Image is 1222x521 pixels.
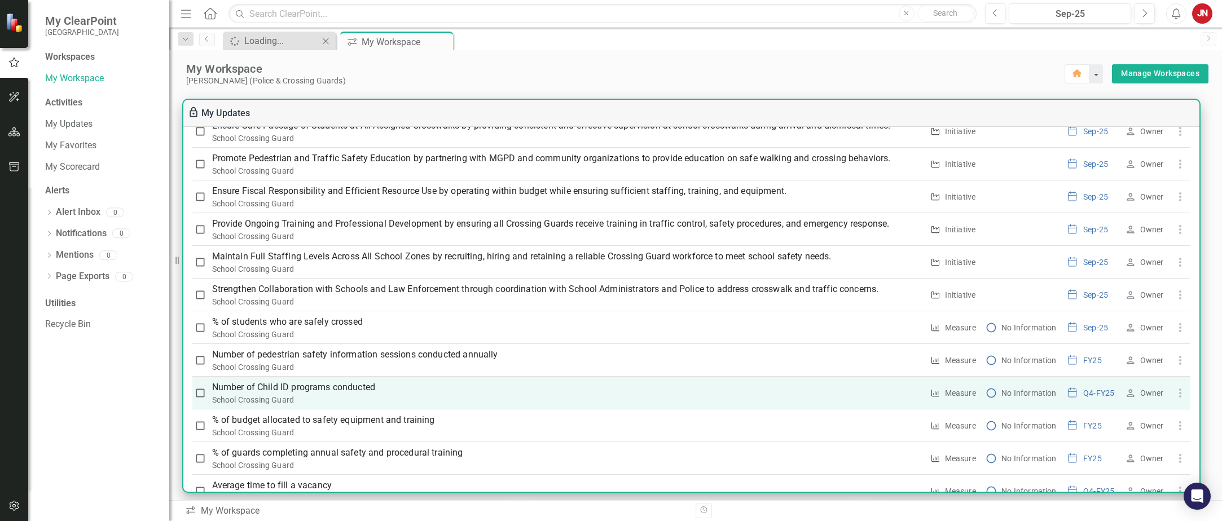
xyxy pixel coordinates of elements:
[212,282,923,296] p: Strengthen Collaboration with Schools and Law Enforcement through coordination with School Admini...
[1112,64,1208,83] button: Manage Workspaces
[1140,224,1164,235] div: Owner
[212,296,923,307] div: School Crossing Guard
[1083,289,1108,301] div: Sep-25
[1083,191,1108,202] div: Sep-25
[1001,322,1056,333] div: No Information
[212,413,923,427] p: % of budget allocated to safety equipment and training
[1083,420,1102,431] div: FY25
[244,34,319,48] div: Loading...
[945,387,976,399] div: Measure
[212,184,923,198] p: Ensure Fiscal Responsibility and Efficient Resource Use by operating within budget while ensuring...
[1140,420,1164,431] div: Owner
[1001,355,1056,366] div: No Information
[945,453,976,464] div: Measure
[115,272,133,281] div: 0
[945,126,976,137] div: Initiative
[1083,224,1108,235] div: Sep-25
[45,139,158,152] a: My Favorites
[945,322,976,333] div: Measure
[1140,387,1164,399] div: Owner
[228,4,976,24] input: Search ClearPoint...
[933,8,957,17] span: Search
[45,118,158,131] a: My Updates
[185,505,687,518] div: My Workspace
[106,207,124,217] div: 0
[212,427,923,438] div: School Crossing Guard
[212,152,923,165] p: Promote Pedestrian and Traffic Safety Education by partnering with MGPD and community organizatio...
[186,61,1065,76] div: My Workspace
[1140,485,1164,497] div: Owner
[212,361,923,373] div: School Crossing Guard
[1140,257,1164,268] div: Owner
[45,72,158,85] a: My Workspace
[45,96,158,109] div: Activities
[1112,64,1208,83] div: split button
[45,318,158,331] a: Recycle Bin
[1140,453,1164,464] div: Owner
[212,231,923,242] div: School Crossing Guard
[212,394,923,405] div: School Crossing Guard
[212,381,923,394] p: Number of Child ID programs conducted
[212,198,923,209] div: School Crossing Guard
[1083,485,1114,497] div: Q4-FY25
[1001,387,1056,399] div: No Information
[1140,191,1164,202] div: Owner
[56,206,100,219] a: Alert Inbox
[1083,387,1114,399] div: Q4-FY25
[1001,453,1056,464] div: No Information
[45,51,95,64] div: Workspaces
[1140,158,1164,170] div: Owner
[1140,126,1164,137] div: Owner
[1001,420,1056,431] div: No Information
[1184,483,1211,510] div: Open Intercom Messenger
[945,191,976,202] div: Initiative
[1083,453,1102,464] div: FY25
[186,76,1065,86] div: [PERSON_NAME] (Police & Crossing Guards)
[212,446,923,460] p: % of guards completing annual safety and procedural training
[45,161,158,174] a: My Scorecard
[1121,67,1199,81] a: Manage Workspaces
[212,263,923,275] div: School Crossing Guard
[1140,289,1164,301] div: Owner
[56,249,94,262] a: Mentions
[45,184,158,197] div: Alerts
[945,485,976,497] div: Measure
[226,34,319,48] a: Loading...
[945,257,976,268] div: Initiative
[945,158,976,170] div: Initiative
[188,107,201,120] div: To enable drag & drop and resizing, please duplicate this workspace from “Manage Workspaces”
[1083,257,1108,268] div: Sep-25
[212,315,923,329] p: % of students who are safely crossed
[45,297,158,310] div: Utilities
[1192,3,1212,24] button: JN
[362,35,450,49] div: My Workspace
[45,14,119,28] span: My ClearPoint
[1083,322,1108,333] div: Sep-25
[45,28,119,37] small: [GEOGRAPHIC_DATA]
[212,460,923,471] div: School Crossing Guard
[1140,355,1164,366] div: Owner
[1013,7,1127,21] div: Sep-25
[56,227,107,240] a: Notifications
[1083,355,1102,366] div: FY25
[1140,322,1164,333] div: Owner
[212,133,923,144] div: School Crossing Guard
[1083,126,1108,137] div: Sep-25
[945,355,976,366] div: Measure
[212,329,923,340] div: School Crossing Guard
[112,229,130,239] div: 0
[212,165,923,176] div: School Crossing Guard
[6,12,26,33] img: ClearPoint Strategy
[945,289,976,301] div: Initiative
[99,250,117,260] div: 0
[212,217,923,231] p: Provide Ongoing Training and Professional Development by ensuring all Crossing Guards receive tra...
[201,108,250,118] a: My Updates
[212,250,923,263] p: Maintain Full Staffing Levels Across All School Zones by recruiting, hiring and retaining a relia...
[212,479,923,492] p: Average time to fill a vacancy
[1009,3,1131,24] button: Sep-25
[212,348,923,361] p: Number of pedestrian safety information sessions conducted annually
[56,270,109,283] a: Page Exports
[945,420,976,431] div: Measure
[917,6,974,21] button: Search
